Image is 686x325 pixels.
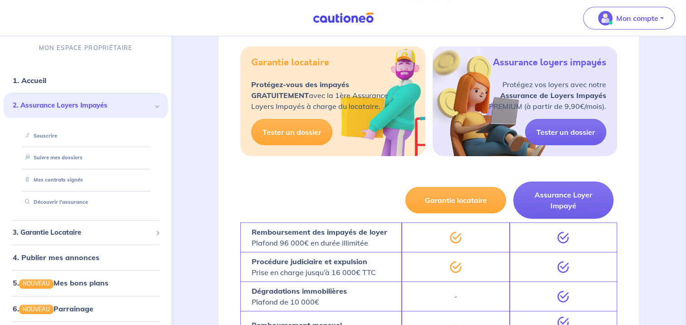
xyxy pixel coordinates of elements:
[251,79,388,112] p: avec la 1ère Assurance Loyers Impayés à charge du locataire.
[309,12,377,24] img: Cautioneo
[15,128,157,143] div: Souscrire
[4,71,168,89] div: 1. Accueil
[15,195,157,210] div: Découvrir l'assurance
[21,154,83,161] a: Suivre mes dossiers
[15,150,157,165] div: Suivre mes dossiers
[500,91,606,100] strong: Assurance de Loyers Impayés
[616,13,658,24] p: Mon compte
[252,227,387,248] p: Plafond 96 000€ en durée illimitée
[13,100,152,111] span: 2. Assurance Loyers Impayés
[493,57,606,68] h5: Assurance loyers impayés
[21,177,83,183] a: Mes contrats signés
[21,199,88,205] a: Découvrir l'assurance
[583,7,675,30] button: illu_account_valid_menu.svgMon compte
[4,93,168,118] div: 2. Assurance Loyers Impayés
[13,227,152,237] span: 3. Garantie Locataire
[402,281,509,311] div: -
[252,286,347,307] p: Plafond de 10 000€
[489,79,606,112] p: Protégez vos loyers avec notre PREMIUM (à partir de 9,90€/mois).
[251,119,332,145] a: Tester un dossier
[21,132,57,138] a: Souscrire
[513,182,613,219] button: Assurance Loyer Impayé
[13,278,108,287] a: 5.NOUVEAUMes bons plans
[4,248,168,266] div: 4. Publier mes annonces
[251,57,329,68] h5: Garantie locataire
[252,257,367,266] strong: Procédure judiciaire et expulsion
[4,274,168,292] div: 5.NOUVEAUMes bons plans
[4,223,168,241] div: 3. Garantie Locataire
[525,119,606,145] a: Tester un dossier
[252,256,376,278] p: Prise en charge jusqu’à 16 000€ TTC
[4,299,168,317] div: 6.NOUVEAUParrainage
[13,304,93,313] a: 6.NOUVEAUParrainage
[13,253,99,262] a: 4. Publier mes annonces
[598,11,613,25] img: illu_account_valid_menu.svg
[405,187,506,213] button: Garantie locataire
[39,44,132,52] p: MON ESPACE PROPRIÉTAIRE
[251,80,349,100] strong: Protégez-vous des impayés GRATUITEMENT
[252,227,387,236] strong: Remboursement des impayés de loyer
[252,286,347,295] strong: Dégradations immobilières
[13,76,46,85] a: 1. Accueil
[15,172,157,187] div: Mes contrats signés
